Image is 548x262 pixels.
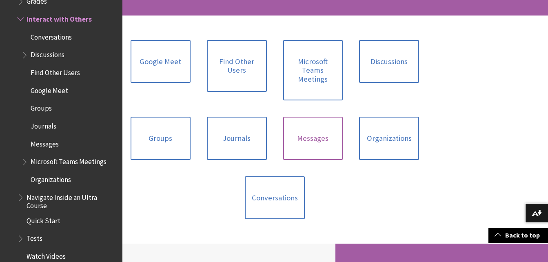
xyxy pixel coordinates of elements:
[283,117,343,160] a: Messages
[207,117,267,160] a: Journals
[27,249,66,260] span: Watch Videos
[31,102,52,113] span: Groups
[131,40,191,83] a: Google Meet
[31,48,64,59] span: Discussions
[359,40,419,83] a: Discussions
[31,137,59,148] span: Messages
[27,191,117,210] span: Navigate Inside an Ultra Course
[207,40,267,92] a: Find Other Users
[31,66,80,77] span: Find Other Users
[31,119,56,130] span: Journals
[359,117,419,160] a: Organizations
[283,40,343,101] a: Microsoft Teams Meetings
[27,12,92,23] span: Interact with Others
[31,84,68,95] span: Google Meet
[131,117,191,160] a: Groups
[31,30,72,41] span: Conversations
[245,176,305,220] a: Conversations
[31,155,106,166] span: Microsoft Teams Meetings
[27,232,42,243] span: Tests
[31,173,71,184] span: Organizations
[488,228,548,243] a: Back to top
[27,214,60,225] span: Quick Start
